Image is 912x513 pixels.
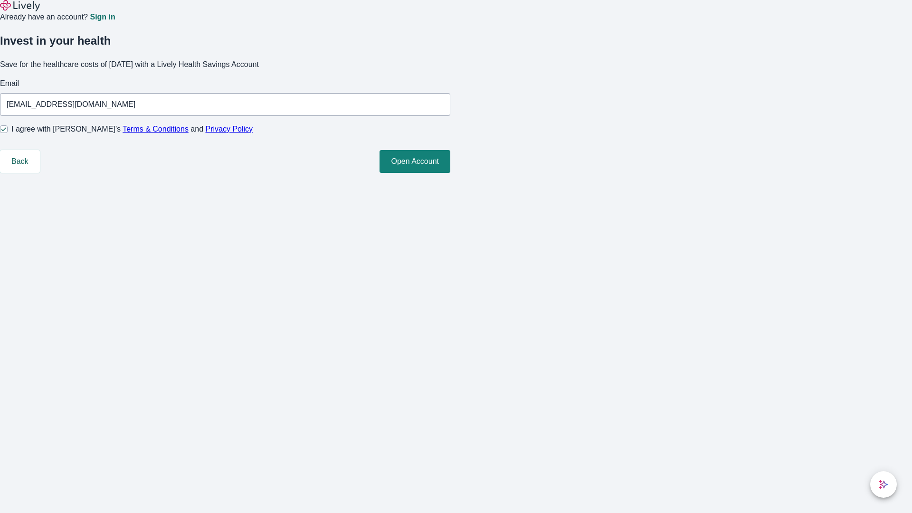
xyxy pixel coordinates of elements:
a: Sign in [90,13,115,21]
a: Privacy Policy [206,125,253,133]
svg: Lively AI Assistant [879,480,888,489]
span: I agree with [PERSON_NAME]’s and [11,123,253,135]
a: Terms & Conditions [123,125,189,133]
button: chat [870,471,897,498]
button: Open Account [380,150,450,173]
